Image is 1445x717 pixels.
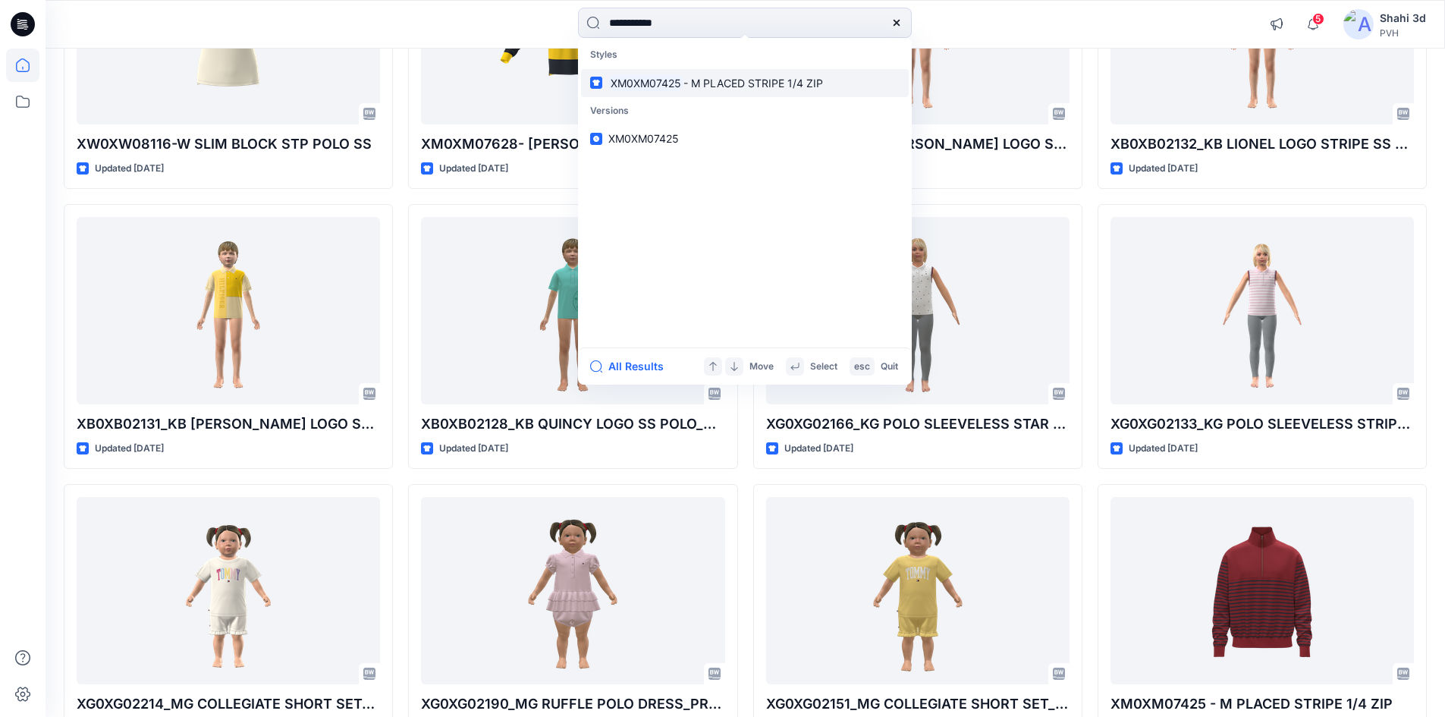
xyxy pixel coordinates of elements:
a: XG0XG02214_MG COLLEGIATE SHORT SET-MULTI_PROTO_V01 [77,497,380,684]
p: Versions [581,97,909,125]
div: PVH [1380,27,1426,39]
span: 5 [1312,13,1324,25]
p: Updated [DATE] [439,441,508,457]
p: Updated [DATE] [95,441,164,457]
a: XM0XM07425 - M PLACED STRIPE 1/4 ZIP [1110,497,1414,684]
p: esc [854,359,870,375]
p: XG0XG02190_MG RUFFLE POLO DRESS_PROTO_V01 [421,693,724,715]
a: XM0XM07425- M PLACED STRIPE 1/4 ZIP [581,69,909,97]
span: - M PLACED STRIPE 1/4 ZIP [683,77,823,90]
p: XB0XB02132_KB LIONEL LOGO STRIPE SS POLO_PROTO_V01 [1110,134,1414,155]
p: XW0XW08116-W SLIM BLOCK STP POLO SS [77,134,380,155]
p: XM0XM07628- [PERSON_NAME] STRIPE LS RUGBY POLO [421,134,724,155]
p: Updated [DATE] [1129,441,1198,457]
div: Shahi 3d [1380,9,1426,27]
p: Quit [881,359,898,375]
p: XB0XB02128_KB QUINCY LOGO SS POLO_PROTO_V01 [421,414,724,435]
p: Move [749,359,774,375]
button: All Results [590,357,674,376]
p: XG0XG02214_MG COLLEGIATE SHORT SET-MULTI_PROTO_V01 [77,693,380,715]
p: XG0XG02166_KG POLO SLEEVELESS STAR CRITTER_PROTO_V01 [766,414,1070,435]
a: XM0XM07425 [581,124,909,153]
a: XB0XB02131_KB NEVILLE LOGO SS POLO_PROTO_V01 [77,217,380,404]
a: XG0XG02166_KG POLO SLEEVELESS STAR CRITTER_PROTO_V01 [766,217,1070,404]
mark: XM0XM07425 [608,74,683,92]
p: XG0XG02151_MG COLLEGIATE SHORT SET_PROTO_V01 [766,693,1070,715]
span: XM0XM07425 [608,132,679,145]
img: avatar [1343,9,1374,39]
a: XG0XG02190_MG RUFFLE POLO DRESS_PROTO_V01 [421,497,724,684]
p: Styles [581,41,909,69]
p: XG0XG02133_KG POLO SLEEVELESS STRIPE_PROTO_V01 [1110,414,1414,435]
p: Updated [DATE] [95,161,164,177]
p: Updated [DATE] [1129,161,1198,177]
a: XB0XB02128_KB QUINCY LOGO SS POLO_PROTO_V01 [421,217,724,404]
p: XM0XM07425 - M PLACED STRIPE 1/4 ZIP [1110,693,1414,715]
a: XG0XG02151_MG COLLEGIATE SHORT SET_PROTO_V01 [766,497,1070,684]
a: XG0XG02133_KG POLO SLEEVELESS STRIPE_PROTO_V01 [1110,217,1414,404]
p: XB0XB02131_KB [PERSON_NAME] LOGO SS POLO_PROTO_V01 [77,414,380,435]
p: Updated [DATE] [439,161,508,177]
p: XB0XB02134_KB [PERSON_NAME] LOGO STRIPE SS POLO_PROTO_V01 [766,134,1070,155]
p: Updated [DATE] [784,441,853,457]
p: Select [810,359,837,375]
